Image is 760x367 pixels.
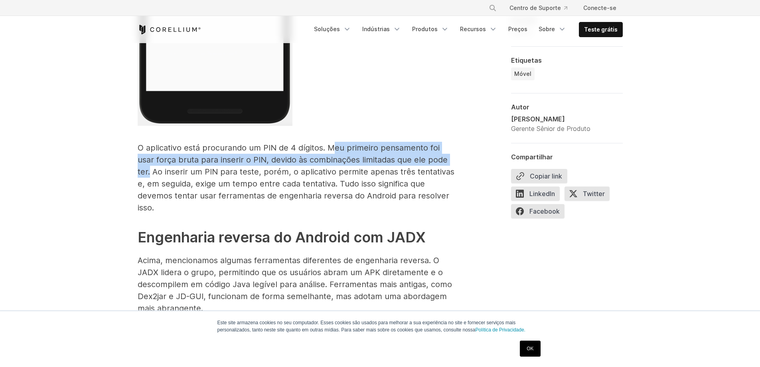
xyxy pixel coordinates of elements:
[511,153,553,161] font: Compartilhar
[138,143,454,212] font: O aplicativo está procurando um PIN de 4 dígitos. Meu primeiro pensamento foi usar força bruta pa...
[527,346,533,351] font: OK
[138,25,201,34] a: Página inicial do Corellium
[509,4,561,11] font: Centro de Suporte
[539,26,555,32] font: Sobre
[138,228,426,246] font: Engenharia reversa do Android com JADX
[362,26,390,32] font: Indústrias
[217,320,516,333] font: Este site armazena cookies no seu computador. Esses cookies são usados ​​para melhorar a sua expe...
[584,26,618,33] font: Teste grátis
[309,22,623,37] div: Menu de navegação
[511,115,565,123] font: [PERSON_NAME]
[511,204,569,222] a: Facebook
[529,207,560,215] font: Facebook
[476,327,525,333] a: Política de Privacidade.
[138,256,452,313] font: Acima, mencionamos algumas ferramentas diferentes de engenharia reversa. O JADX lidera o grupo, p...
[511,56,542,64] font: Etiquetas
[314,26,340,32] font: Soluções
[583,190,605,198] font: Twitter
[520,341,540,357] a: OK
[460,26,486,32] font: Recursos
[511,125,590,133] font: Gerente Sênior de Produto
[511,67,535,80] a: Móvel
[479,1,623,15] div: Menu de navegação
[565,186,614,204] a: Twitter
[514,70,531,77] font: Móvel
[511,103,529,111] font: Autor
[583,4,616,11] font: Conecte-se
[508,26,527,32] font: Preços
[412,26,438,32] font: Produtos
[511,169,567,183] button: Copiar link
[529,190,555,198] font: LinkedIn
[486,1,500,15] button: Procurar
[511,186,565,204] a: LinkedIn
